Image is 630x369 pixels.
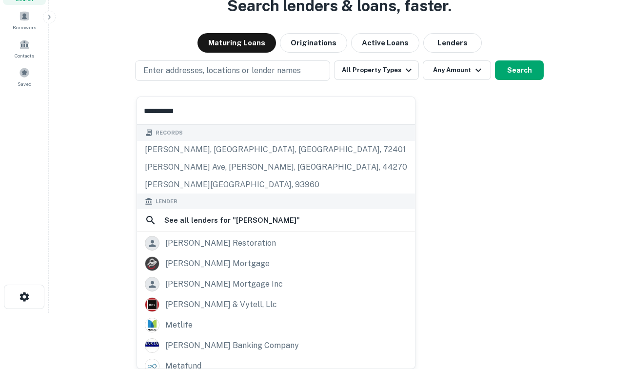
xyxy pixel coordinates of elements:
button: Enter addresses, locations or lender names [135,60,330,81]
span: Saved [18,80,32,88]
img: picture [145,298,159,311]
h6: See all lenders for " [PERSON_NAME] " [164,214,300,226]
span: Lender [156,197,177,206]
div: [PERSON_NAME], [GEOGRAPHIC_DATA], [GEOGRAPHIC_DATA], 72401 [137,141,415,158]
span: Contacts [15,52,34,59]
a: [PERSON_NAME] mortgage [137,253,415,274]
a: [PERSON_NAME] banking company [137,335,415,356]
div: [PERSON_NAME] ave, [PERSON_NAME], [GEOGRAPHIC_DATA], 44270 [137,158,415,176]
span: Borrowers [13,23,36,31]
img: picture [145,339,159,352]
div: [PERSON_NAME] & vytell, llc [165,297,277,312]
div: metlife [165,318,193,332]
a: Contacts [3,35,46,61]
button: Lenders [423,33,482,53]
div: [PERSON_NAME] mortgage [165,256,270,271]
button: Active Loans [351,33,419,53]
p: Enter addresses, locations or lender names [143,65,301,77]
a: metlife [137,315,415,335]
button: Any Amount [423,60,491,80]
div: [PERSON_NAME][GEOGRAPHIC_DATA], 93960 [137,176,415,194]
iframe: Chat Widget [581,291,630,338]
div: [PERSON_NAME] restoration [165,236,276,251]
span: Records [156,129,183,137]
button: Search [495,60,544,80]
button: All Property Types [334,60,419,80]
button: Maturing Loans [197,33,276,53]
div: [PERSON_NAME] mortgage inc [165,277,283,291]
a: [PERSON_NAME] mortgage inc [137,274,415,294]
a: [PERSON_NAME] restoration [137,233,415,253]
a: [PERSON_NAME] & vytell, llc [137,294,415,315]
img: kellermortgage.com.png [145,257,159,271]
a: Saved [3,63,46,90]
a: Borrowers [3,7,46,33]
div: [PERSON_NAME] banking company [165,338,299,353]
button: Originations [280,33,347,53]
img: picture [145,318,159,332]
